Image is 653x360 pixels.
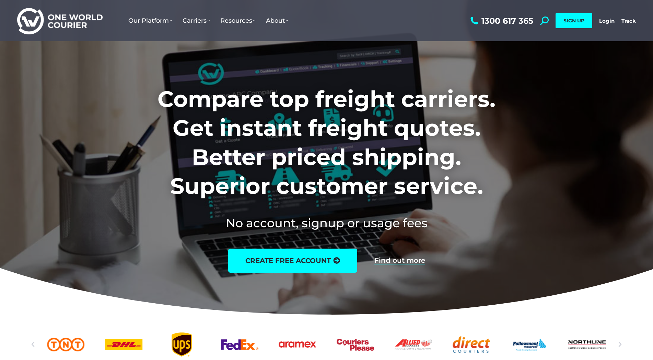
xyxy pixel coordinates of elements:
span: Carriers [183,17,210,24]
a: About [261,10,293,31]
div: 5 / 25 [221,332,258,357]
span: About [266,17,288,24]
div: 10 / 25 [511,332,548,357]
div: 7 / 25 [337,332,374,357]
a: Direct Couriers logo [453,332,490,357]
div: 6 / 25 [279,332,316,357]
a: Aramex_logo [279,332,316,357]
h2: No account, signup or usage fees [112,215,541,231]
div: 8 / 25 [395,332,432,357]
a: SIGN UP [556,13,592,28]
div: 3 / 25 [105,332,142,357]
span: Resources [220,17,256,24]
a: Resources [215,10,261,31]
a: Couriers Please logo [337,332,374,357]
span: SIGN UP [563,18,584,24]
div: Slides [47,332,606,357]
a: TNT logo Australian freight company [47,332,84,357]
a: 1300 617 365 [469,17,533,25]
img: One World Courier [17,7,103,35]
div: 11 / 25 [569,332,606,357]
a: Northline logo [569,332,606,357]
div: 4 / 25 [163,332,200,357]
span: Our Platform [128,17,172,24]
a: UPS logo [163,332,200,357]
a: Carriers [177,10,215,31]
a: Find out more [374,257,425,264]
a: Login [599,18,615,24]
a: FedEx logo [221,332,258,357]
div: 2 / 25 [47,332,84,357]
h1: Compare top freight carriers. Get instant freight quotes. Better priced shipping. Superior custom... [112,85,541,201]
a: Our Platform [123,10,177,31]
a: DHl logo [105,332,142,357]
div: 9 / 25 [453,332,490,357]
a: create free account [228,249,357,273]
a: Followmont transoirt web logo [511,332,548,357]
a: Allied Express logo [395,332,432,357]
a: Track [621,18,636,24]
